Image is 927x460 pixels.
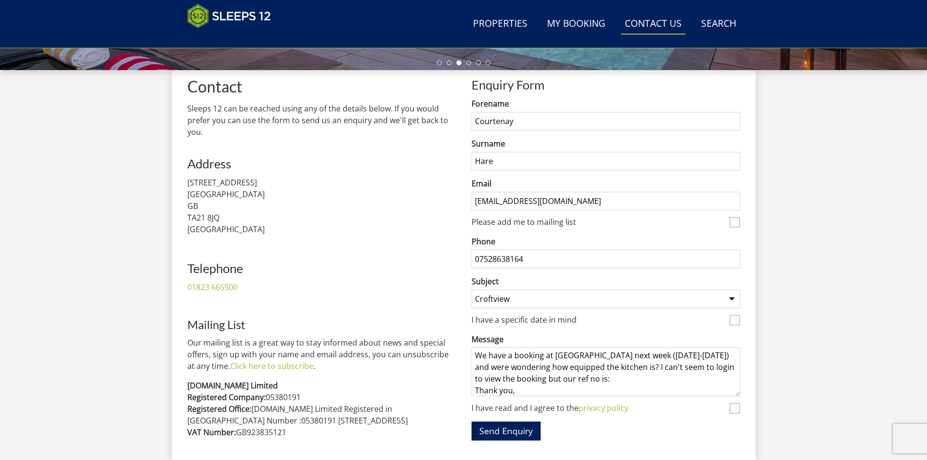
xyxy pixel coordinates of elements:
a: My Booking [543,13,609,35]
input: Email Address [472,192,740,210]
p: Our mailing list is a great way to stay informed about news and special offers, sign up with your... [187,337,456,372]
a: 01823 665500 [187,282,237,293]
strong: Registered Office: [187,404,252,414]
label: Subject [472,276,740,287]
label: Email [472,178,740,189]
input: Phone Number [472,250,740,268]
label: Phone [472,236,740,247]
p: [STREET_ADDRESS] [GEOGRAPHIC_DATA] GB TA21 8JQ [GEOGRAPHIC_DATA] [187,177,456,235]
input: Forename [472,112,740,130]
label: Surname [472,138,740,149]
img: Sleeps 12 [187,4,271,28]
button: Send Enquiry [472,422,541,441]
iframe: Customer reviews powered by Trustpilot [182,34,285,42]
label: I have a specific date in mind [472,315,726,326]
h3: Mailing List [187,318,456,331]
label: I have read and I agree to the [472,404,726,414]
p: 05380191 [DOMAIN_NAME] Limited Registered in [GEOGRAPHIC_DATA] Number :05380191 [STREET_ADDRESS] ... [187,380,456,438]
label: Please add me to mailing list [472,218,726,228]
a: Properties [469,13,531,35]
h2: Address [187,157,456,170]
a: Click here to subscribe [230,361,313,371]
a: privacy policy [579,403,628,413]
p: Sleeps 12 can be reached using any of the details below. If you would prefer you can use the form... [187,103,456,138]
label: Message [472,333,740,345]
label: Forename [472,98,740,110]
strong: [DOMAIN_NAME] Limited [187,380,278,391]
strong: VAT Number: [187,427,236,438]
strong: Registered Company: [187,392,266,403]
a: Search [697,13,740,35]
h2: Enquiry Form [472,78,740,92]
a: Contact Us [621,13,686,35]
input: Surname [472,152,740,170]
h1: Contact [187,78,456,95]
h2: Telephone [187,261,314,275]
